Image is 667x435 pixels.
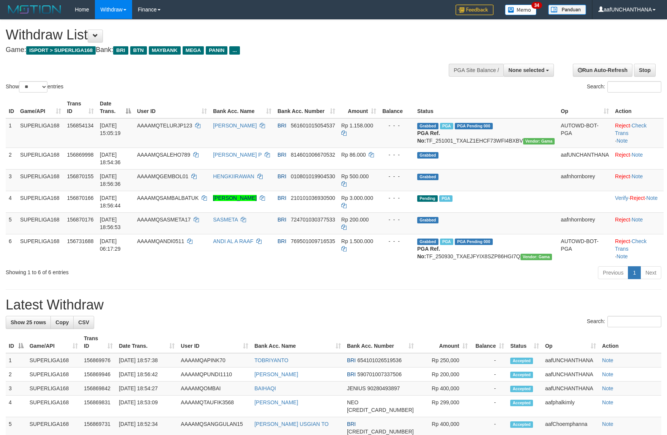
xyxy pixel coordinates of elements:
span: AAAAMQSAMBALBATUK [137,195,199,201]
th: Game/API: activate to sort column ascending [17,97,64,118]
span: Rp 1.500.000 [341,238,373,244]
span: Rp 86.000 [341,152,366,158]
td: 156869831 [81,396,116,417]
th: Bank Acc. Number: activate to sort column ascending [344,331,417,353]
span: Copy 654101026519536 to clipboard [357,357,402,363]
img: Feedback.jpg [456,5,494,15]
td: 6 [6,234,17,263]
span: BRI [278,122,286,129]
td: - [471,382,507,396]
td: TF_251001_TXALZ1EHCF73WFI4BXBV [414,118,558,148]
td: aafUNCHANTHANA [542,367,599,382]
a: Next [640,266,661,279]
td: 156869976 [81,353,116,367]
th: User ID: activate to sort column ascending [178,331,251,353]
td: 4 [6,191,17,212]
span: Copy 814601006670532 to clipboard [291,152,335,158]
a: Reject [615,122,630,129]
td: SUPERLIGA168 [17,234,64,263]
a: HENGKIIRAWAN [213,173,254,179]
span: Copy [55,319,69,325]
span: Grabbed [417,217,438,223]
span: Grabbed [417,123,438,129]
a: Reject [630,195,645,201]
a: SASMETA [213,217,238,223]
span: BRI [278,238,286,244]
td: aafUNCHANTHANA [558,148,612,169]
span: Marked by aafsengchandara [439,195,453,202]
span: AAAAMQANDI0511 [137,238,184,244]
a: [PERSON_NAME] [213,195,257,201]
td: 4 [6,396,27,417]
td: SUPERLIGA168 [17,118,64,148]
a: Reject [615,152,630,158]
td: AAAAMQTAUFIK3568 [178,396,251,417]
span: None selected [508,67,544,73]
a: Note [632,173,643,179]
th: Action [612,97,664,118]
a: Note [617,253,628,259]
span: [DATE] 15:05:19 [100,122,121,136]
a: Note [602,421,613,427]
span: PGA Pending [455,123,493,129]
a: Copy [50,316,74,329]
th: Date Trans.: activate to sort column descending [97,97,134,118]
span: 156870155 [67,173,94,179]
img: MOTION_logo.png [6,4,63,15]
label: Show entries [6,81,63,93]
td: 2 [6,148,17,169]
span: BRI [278,173,286,179]
td: 1 [6,353,27,367]
td: [DATE] 18:57:38 [116,353,178,367]
input: Search: [607,316,661,327]
th: Game/API: activate to sort column ascending [27,331,81,353]
a: Note [632,217,643,223]
span: JENIUS [347,385,366,391]
span: Accepted [510,400,533,406]
th: User ID: activate to sort column ascending [134,97,210,118]
span: BRI [347,421,356,427]
span: Show 25 rows [11,319,46,325]
span: PGA Pending [455,239,493,245]
td: · [612,212,664,234]
a: Verify [615,195,628,201]
a: TOBRIYANTO [254,357,288,363]
td: - [471,353,507,367]
th: Amount: activate to sort column ascending [338,97,379,118]
a: Check Trans [615,238,647,252]
button: None selected [503,64,554,77]
span: ISPORT > SUPERLIGA168 [26,46,96,55]
a: Previous [598,266,628,279]
b: PGA Ref. No: [417,246,440,259]
span: BRI [347,357,356,363]
th: Status: activate to sort column ascending [507,331,542,353]
span: Vendor URL: https://trx31.1velocity.biz [523,138,555,144]
td: · · [612,191,664,212]
th: Op: activate to sort column ascending [558,97,612,118]
th: Op: activate to sort column ascending [542,331,599,353]
td: SUPERLIGA168 [27,382,81,396]
td: SUPERLIGA168 [17,148,64,169]
span: Copy 010801019904530 to clipboard [291,173,335,179]
div: - - - [382,151,411,159]
span: Rp 3.000.000 [341,195,373,201]
span: Grabbed [417,174,438,180]
span: Copy 561601015054537 to clipboard [291,122,335,129]
span: Copy 590701007337506 to clipboard [357,371,402,377]
span: AAAAMQGEMBOL01 [137,173,188,179]
td: 2 [6,367,27,382]
span: Grabbed [417,152,438,159]
td: aafUNCHANTHANA [542,353,599,367]
a: Note [602,399,613,405]
th: Balance [379,97,414,118]
div: Showing 1 to 6 of 6 entries [6,265,272,276]
a: Reject [615,238,630,244]
th: ID: activate to sort column descending [6,331,27,353]
a: [PERSON_NAME] [254,371,298,377]
td: SUPERLIGA168 [27,353,81,367]
td: AAAAMQAPINK70 [178,353,251,367]
a: [PERSON_NAME] P [213,152,262,158]
span: Pending [417,195,438,202]
span: BTN [130,46,147,55]
td: [DATE] 18:53:09 [116,396,178,417]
